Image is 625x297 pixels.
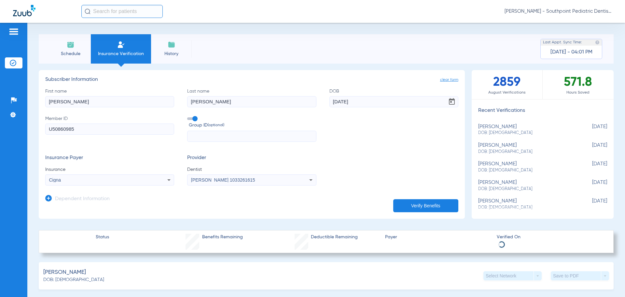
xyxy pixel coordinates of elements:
span: Status [96,234,109,241]
label: Member ID [45,115,174,142]
img: Search Icon [85,8,90,14]
span: History [156,51,187,57]
span: [DATE] - 04:01 PM [550,49,592,55]
span: Benefits Remaining [202,234,243,241]
span: [DATE] [575,198,607,210]
h3: Recent Verifications [472,108,614,114]
span: DOB: [DEMOGRAPHIC_DATA] [478,130,575,136]
span: clear form [440,77,458,83]
span: [DATE] [575,142,607,155]
h3: Insurance Payer [45,155,174,161]
iframe: Chat Widget [592,266,625,297]
span: Group ID [189,122,316,129]
span: DOB: [DEMOGRAPHIC_DATA] [478,205,575,211]
h3: Dependent Information [55,196,110,202]
label: First name [45,88,174,107]
label: DOB [329,88,458,107]
img: Schedule [67,41,75,49]
span: DOB: [DEMOGRAPHIC_DATA] [43,276,104,283]
div: [PERSON_NAME] [478,124,575,136]
div: [PERSON_NAME] [478,198,575,210]
button: Verify Benefits [393,199,458,212]
input: Last name [187,96,316,107]
span: Hours Saved [543,89,614,96]
img: History [168,41,175,49]
input: First name [45,96,174,107]
span: DOB: [DEMOGRAPHIC_DATA] [478,149,575,155]
span: Last Appt. Sync Time: [543,39,582,46]
div: 571.8 [543,70,614,99]
small: (optional) [208,122,224,129]
div: [PERSON_NAME] [478,161,575,173]
input: DOBOpen calendar [329,96,458,107]
span: [PERSON_NAME] - Southpoint Pediatric Dentistry [505,8,612,15]
span: [PERSON_NAME] 1033261615 [191,177,255,183]
span: [PERSON_NAME] [43,268,86,276]
span: Schedule [55,51,86,57]
div: 2859 [472,70,543,99]
span: Deductible Remaining [311,234,358,241]
span: [DATE] [575,180,607,192]
img: hamburger-icon [8,28,19,36]
img: Zuub Logo [13,5,35,16]
div: [PERSON_NAME] [478,180,575,192]
span: Insurance Verification [96,51,146,57]
span: Dentist [187,166,316,173]
h3: Subscriber Information [45,77,458,83]
label: Last name [187,88,316,107]
h3: Provider [187,155,316,161]
input: Member ID [45,124,174,135]
img: Manual Insurance Verification [117,41,125,49]
span: [DATE] [575,124,607,136]
span: [DATE] [575,161,607,173]
img: last sync help info [595,40,600,45]
span: Insurance [45,166,174,173]
span: Cigna [49,177,61,183]
input: Search for patients [81,5,163,18]
div: [PERSON_NAME] [478,142,575,155]
span: August Verifications [472,89,542,96]
button: Open calendar [445,95,458,108]
span: DOB: [DEMOGRAPHIC_DATA] [478,168,575,173]
span: DOB: [DEMOGRAPHIC_DATA] [478,186,575,192]
span: Verified On [497,234,603,241]
span: Payer [385,234,491,241]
